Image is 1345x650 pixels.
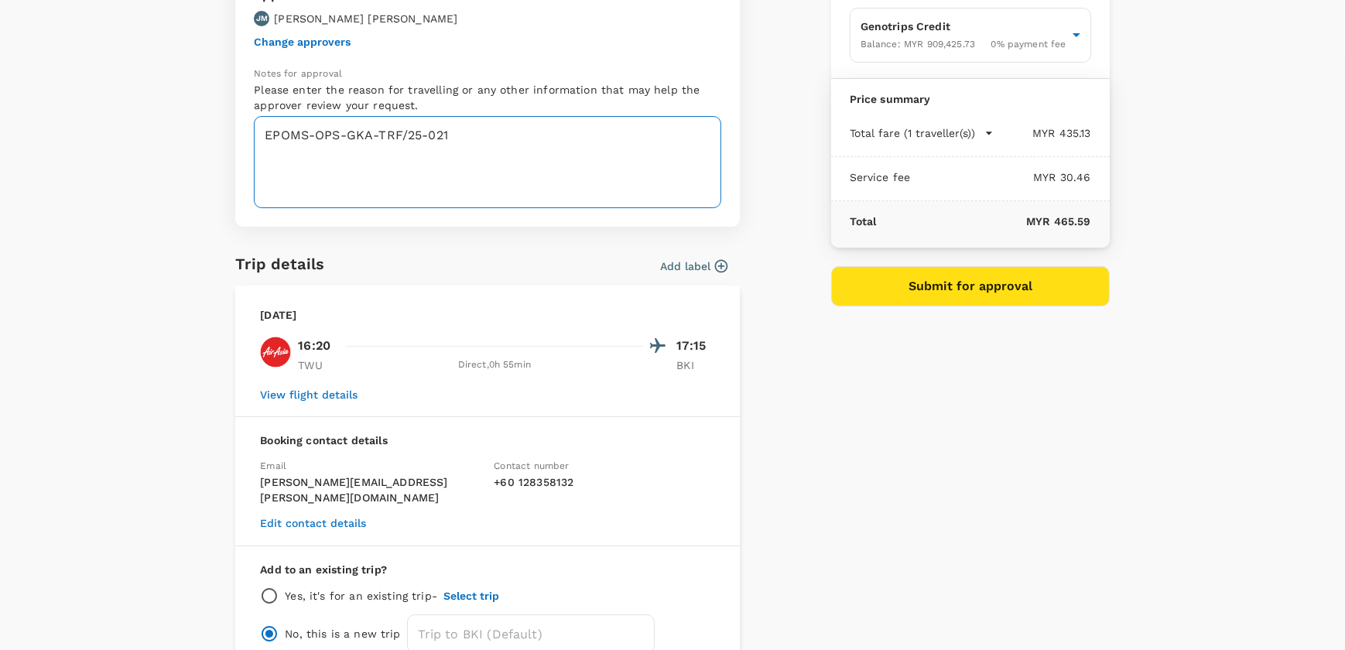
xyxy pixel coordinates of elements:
[991,39,1066,50] span: 0 % payment fee
[850,8,1091,63] div: Genotrips CreditBalance: MYR 909,425.730% payment fee
[850,125,994,141] button: Total fare (1 traveller(s))
[260,433,715,448] p: Booking contact details
[298,357,337,373] p: TWU
[850,214,877,229] p: Total
[494,474,715,490] p: + 60 128358132
[256,13,268,24] p: JM
[254,67,721,82] p: Notes for approval
[861,19,1066,34] p: Genotrips Credit
[260,388,358,401] button: View flight details
[285,588,437,604] p: Yes, it's for an existing trip -
[274,11,457,26] p: [PERSON_NAME] [PERSON_NAME]
[910,169,1090,185] p: MYR 30.46
[346,357,642,373] div: Direct , 0h 55min
[876,214,1090,229] p: MYR 465.59
[298,337,330,355] p: 16:20
[260,562,715,577] p: Add to an existing trip?
[994,125,1091,141] p: MYR 435.13
[861,39,975,50] span: Balance : MYR 909,425.73
[850,125,975,141] p: Total fare (1 traveller(s))
[285,626,400,641] p: No, this is a new trip
[260,517,366,529] button: Edit contact details
[235,251,324,276] h6: Trip details
[850,169,911,185] p: Service fee
[443,590,499,602] button: Select trip
[850,91,1091,107] p: Price summary
[676,357,715,373] p: BKI
[676,337,715,355] p: 17:15
[254,36,351,48] button: Change approvers
[254,82,721,113] p: Please enter the reason for travelling or any other information that may help the approver review...
[260,337,291,368] img: AK
[494,460,569,471] span: Contact number
[831,266,1110,306] button: Submit for approval
[260,460,286,471] span: Email
[660,258,727,274] button: Add label
[260,307,296,323] p: [DATE]
[260,474,481,505] p: [PERSON_NAME][EMAIL_ADDRESS][PERSON_NAME][DOMAIN_NAME]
